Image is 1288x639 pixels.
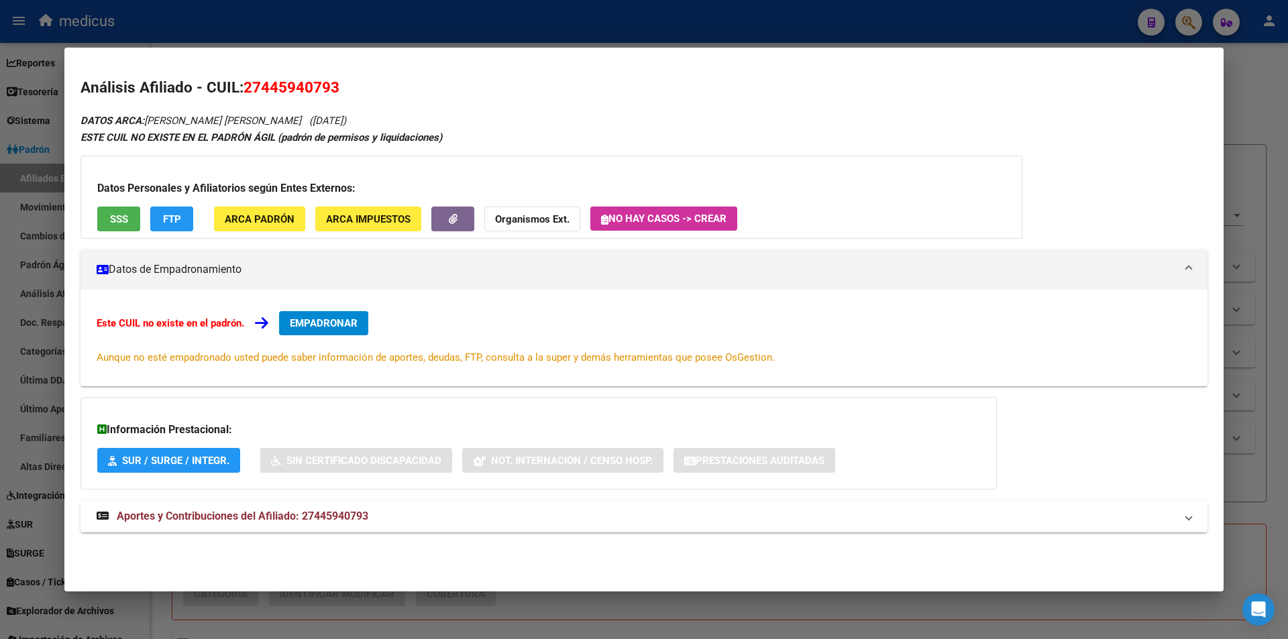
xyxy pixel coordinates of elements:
button: No hay casos -> Crear [590,207,737,231]
button: FTP [150,207,193,231]
span: SSS [110,213,128,225]
span: ARCA Padrón [225,213,294,225]
span: ([DATE]) [309,115,346,127]
span: Aunque no esté empadronado usted puede saber información de aportes, deudas, FTP, consulta a la s... [97,351,775,363]
span: Sin Certificado Discapacidad [286,455,441,467]
span: 27445940793 [244,78,339,96]
span: ARCA Impuestos [326,213,411,225]
strong: DATOS ARCA: [80,115,144,127]
button: Sin Certificado Discapacidad [260,448,452,473]
span: Aportes y Contribuciones del Afiliado: 27445940793 [117,510,368,522]
button: Not. Internacion / Censo Hosp. [462,448,663,473]
button: ARCA Padrón [214,207,305,231]
span: No hay casos -> Crear [601,213,727,225]
span: FTP [163,213,181,225]
strong: Organismos Ext. [495,213,570,225]
mat-expansion-panel-header: Aportes y Contribuciones del Afiliado: 27445940793 [80,500,1207,532]
h2: Análisis Afiliado - CUIL: [80,76,1207,99]
strong: Este CUIL no existe en el padrón. [97,317,244,329]
button: SUR / SURGE / INTEGR. [97,448,240,473]
button: EMPADRONAR [279,311,368,335]
h3: Información Prestacional: [97,422,980,438]
button: Prestaciones Auditadas [674,448,835,473]
button: Organismos Ext. [484,207,580,231]
div: Datos de Empadronamiento [80,290,1207,386]
span: EMPADRONAR [290,317,358,329]
mat-expansion-panel-header: Datos de Empadronamiento [80,249,1207,290]
span: SUR / SURGE / INTEGR. [122,455,229,467]
strong: ESTE CUIL NO EXISTE EN EL PADRÓN ÁGIL (padrón de permisos y liquidaciones) [80,131,442,143]
h3: Datos Personales y Afiliatorios según Entes Externos: [97,180,1006,196]
span: [PERSON_NAME] [PERSON_NAME] [80,115,301,127]
button: ARCA Impuestos [315,207,421,231]
span: Prestaciones Auditadas [696,455,824,467]
span: Not. Internacion / Censo Hosp. [491,455,653,467]
div: Open Intercom Messenger [1242,593,1275,626]
mat-panel-title: Datos de Empadronamiento [97,262,1175,278]
button: SSS [97,207,140,231]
